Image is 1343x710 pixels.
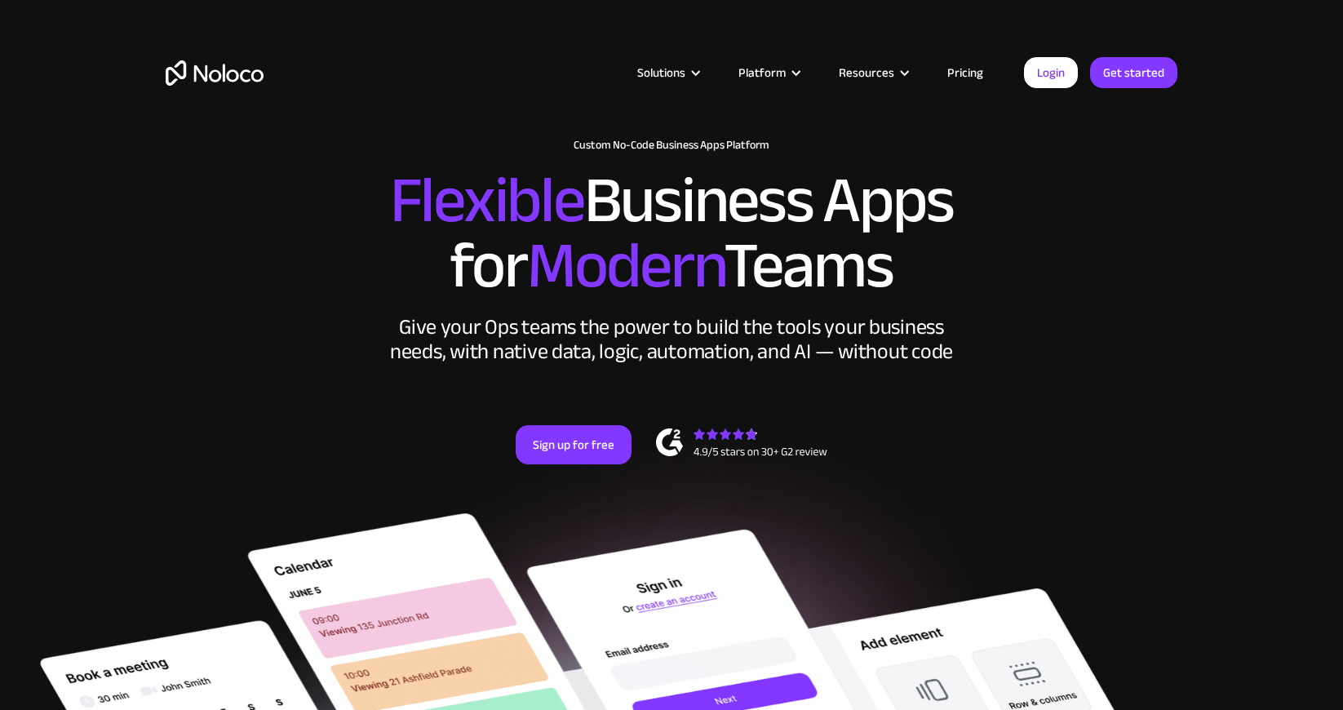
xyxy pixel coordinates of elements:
[386,315,957,364] div: Give your Ops teams the power to build the tools your business needs, with native data, logic, au...
[527,205,724,326] span: Modern
[927,62,1004,83] a: Pricing
[818,62,927,83] div: Resources
[166,60,264,86] a: home
[166,168,1177,299] h2: Business Apps for Teams
[516,425,632,464] a: Sign up for free
[1024,57,1078,88] a: Login
[718,62,818,83] div: Platform
[738,62,786,83] div: Platform
[390,140,584,261] span: Flexible
[1090,57,1177,88] a: Get started
[617,62,718,83] div: Solutions
[839,62,894,83] div: Resources
[637,62,685,83] div: Solutions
